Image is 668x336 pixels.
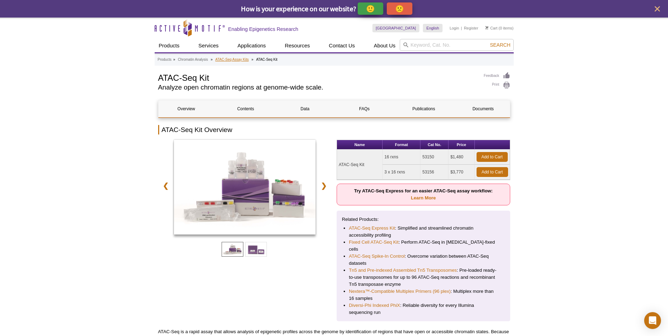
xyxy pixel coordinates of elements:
li: » [211,58,213,61]
a: Contact Us [325,39,359,52]
a: Overview [158,100,214,117]
th: Cat No. [420,140,448,150]
a: Services [194,39,223,52]
td: 53150 [420,150,448,165]
a: Resources [281,39,314,52]
li: : Perform ATAC-Seq in [MEDICAL_DATA]-fixed cells [349,239,498,253]
a: ATAC-Seq Express Kit [349,225,395,232]
li: : Reliable diversity for every Illumina sequencing run [349,302,498,316]
p: Related Products: [342,216,505,223]
li: » [251,58,254,61]
h1: ATAC-Seq Kit [158,72,477,83]
li: | [461,24,462,32]
a: Diversi-Phi Indexed PhiX [349,302,400,309]
a: Print [484,81,510,89]
a: Add to Cart [477,167,508,177]
button: close [653,5,662,13]
a: Contents [218,100,274,117]
li: : Pre-loaded ready-to-use transposomes for up to 96 ATAC-Seq reactions and recombinant Tn5 transp... [349,267,498,288]
a: Data [277,100,333,117]
li: (0 items) [485,24,514,32]
a: Chromatin Analysis [178,57,208,63]
td: 53156 [420,165,448,180]
h2: Enabling Epigenetics Research [228,26,298,32]
h2: ATAC-Seq Kit Overview [158,125,510,134]
input: Keyword, Cat. No. [400,39,514,51]
a: Add to Cart [477,152,508,162]
p: 🙂 [366,4,375,13]
a: Register [464,26,478,31]
li: : Simplified and streamlined chromatin accessibility profiling [349,225,498,239]
li: : Multiplex more than 16 samples [349,288,498,302]
a: Publications [396,100,452,117]
th: Format [383,140,420,150]
th: Name [337,140,383,150]
a: ATAC-Seq Kit [174,140,316,237]
h2: Analyze open chromatin regions at genome-wide scale. [158,84,477,91]
li: » [173,58,175,61]
a: Feedback [484,72,510,80]
button: Search [488,42,512,48]
a: About Us [370,39,400,52]
a: Learn More [411,195,436,200]
a: FAQs [336,100,392,117]
span: How is your experience on our website? [241,4,356,13]
li: ATAC-Seq Kit [256,58,277,61]
td: 16 rxns [383,150,420,165]
a: Tn5 and Pre-indexed Assembled Tn5 Transposomes [349,267,457,274]
a: Applications [233,39,270,52]
a: ❮ [158,178,173,194]
a: ❯ [316,178,331,194]
p: 🙁 [395,4,404,13]
a: [GEOGRAPHIC_DATA] [372,24,420,32]
a: ATAC-Seq Assay Kits [215,57,249,63]
a: Products [155,39,184,52]
td: $3,770 [448,165,474,180]
li: : Overcome variation between ATAC-Seq datasets [349,253,498,267]
td: 3 x 16 rxns [383,165,420,180]
td: ATAC-Seq Kit [337,150,383,180]
a: Documents [455,100,511,117]
a: Login [450,26,459,31]
a: English [423,24,443,32]
a: Fixed Cell ATAC-Seq Kit [349,239,399,246]
span: Search [490,42,510,48]
td: $1,480 [448,150,474,165]
img: ATAC-Seq Kit [174,140,316,235]
strong: Try ATAC-Seq Express for an easier ATAC-Seq assay workflow: [354,188,493,200]
a: Products [158,57,171,63]
a: ATAC-Seq Spike-In Control [349,253,405,260]
img: Your Cart [485,26,488,29]
th: Price [448,140,474,150]
a: Cart [485,26,498,31]
a: Nextera™-Compatible Multiplex Primers (96 plex) [349,288,451,295]
div: Open Intercom Messenger [644,312,661,329]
